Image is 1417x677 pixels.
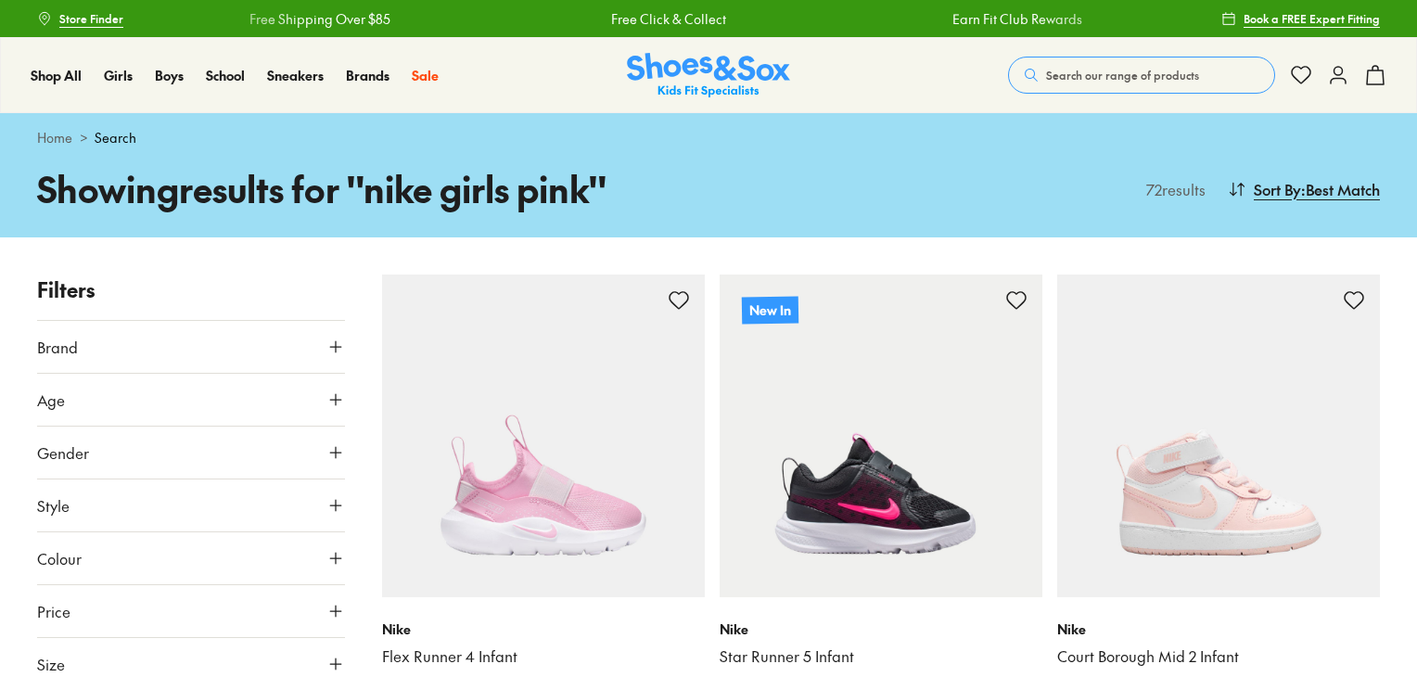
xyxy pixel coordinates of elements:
[37,128,72,147] a: Home
[37,547,82,569] span: Colour
[1221,2,1380,35] a: Book a FREE Expert Fitting
[1057,646,1380,667] a: Court Borough Mid 2 Infant
[1046,67,1199,83] span: Search our range of products
[720,620,1042,639] p: Nike
[37,321,345,373] button: Brand
[382,646,705,667] a: Flex Runner 4 Infant
[206,66,245,85] a: School
[206,66,245,84] span: School
[1008,57,1275,94] button: Search our range of products
[37,275,345,305] p: Filters
[37,585,345,637] button: Price
[627,53,790,98] img: SNS_Logo_Responsive.svg
[37,336,78,358] span: Brand
[742,296,798,324] p: New In
[249,9,390,29] a: Free Shipping Over $85
[104,66,133,85] a: Girls
[104,66,133,84] span: Girls
[412,66,439,84] span: Sale
[155,66,184,84] span: Boys
[37,532,345,584] button: Colour
[59,10,123,27] span: Store Finder
[1139,178,1206,200] p: 72 results
[155,66,184,85] a: Boys
[31,66,82,85] a: Shop All
[37,162,708,215] h1: Showing results for " nike girls pink "
[1301,178,1380,200] span: : Best Match
[412,66,439,85] a: Sale
[1057,620,1380,639] p: Nike
[267,66,324,84] span: Sneakers
[627,53,790,98] a: Shoes & Sox
[95,128,136,147] span: Search
[382,620,705,639] p: Nike
[720,646,1042,667] a: Star Runner 5 Infant
[37,653,65,675] span: Size
[31,66,82,84] span: Shop All
[611,9,726,29] a: Free Click & Collect
[1244,10,1380,27] span: Book a FREE Expert Fitting
[1228,169,1380,210] button: Sort By:Best Match
[37,128,1380,147] div: >
[346,66,389,84] span: Brands
[37,2,123,35] a: Store Finder
[37,427,345,479] button: Gender
[720,275,1042,597] a: New In
[346,66,389,85] a: Brands
[37,389,65,411] span: Age
[952,9,1082,29] a: Earn Fit Club Rewards
[37,494,70,517] span: Style
[37,374,345,426] button: Age
[37,441,89,464] span: Gender
[37,479,345,531] button: Style
[37,600,70,622] span: Price
[267,66,324,85] a: Sneakers
[1254,178,1301,200] span: Sort By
